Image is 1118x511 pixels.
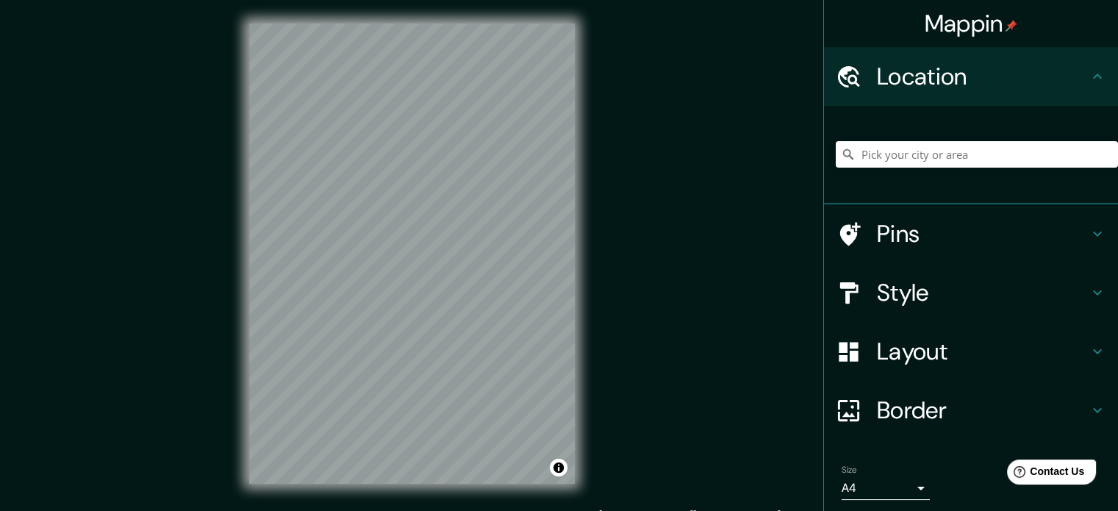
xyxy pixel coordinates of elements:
[877,219,1089,249] h4: Pins
[987,454,1102,495] iframe: Help widget launcher
[842,476,930,500] div: A4
[877,62,1089,91] h4: Location
[925,9,1018,38] h4: Mappin
[824,322,1118,381] div: Layout
[824,47,1118,106] div: Location
[1006,20,1017,32] img: pin-icon.png
[877,278,1089,307] h4: Style
[824,204,1118,263] div: Pins
[877,337,1089,366] h4: Layout
[550,459,567,476] button: Toggle attribution
[836,141,1118,168] input: Pick your city or area
[877,396,1089,425] h4: Border
[824,381,1118,440] div: Border
[249,24,575,484] canvas: Map
[842,464,857,476] label: Size
[824,263,1118,322] div: Style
